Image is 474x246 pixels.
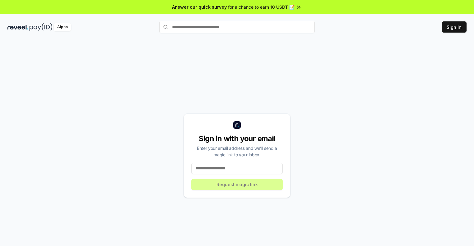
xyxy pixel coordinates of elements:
[54,23,71,31] div: Alpha
[442,21,467,33] button: Sign In
[172,4,227,10] span: Answer our quick survey
[7,23,28,31] img: reveel_dark
[228,4,294,10] span: for a chance to earn 10 USDT 📝
[191,145,283,158] div: Enter your email address and we’ll send a magic link to your inbox.
[30,23,52,31] img: pay_id
[233,121,241,129] img: logo_small
[191,134,283,144] div: Sign in with your email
